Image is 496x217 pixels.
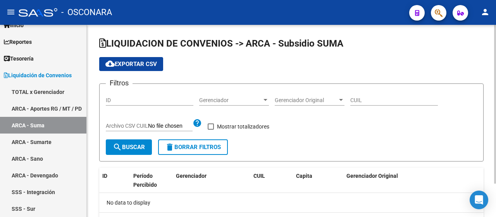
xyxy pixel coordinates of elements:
span: Borrar Filtros [165,144,221,151]
span: Reportes [4,38,32,46]
span: Buscar [113,144,145,151]
span: CUIL [253,173,265,179]
div: Open Intercom Messenger [470,191,488,209]
mat-icon: cloud_download [105,59,115,68]
mat-icon: search [113,142,122,152]
span: Período Percibido [133,173,157,188]
span: Gerenciador Original [346,173,398,179]
datatable-header-cell: CUIL [250,168,293,193]
span: Mostrar totalizadores [217,122,269,131]
datatable-header-cell: Gerenciador Original [343,168,484,193]
span: Gerenciador [199,97,262,104]
span: Tesorería [4,54,34,63]
datatable-header-cell: ID [99,168,130,193]
span: Inicio [4,21,24,30]
button: Buscar [106,139,152,155]
span: Archivo CSV CUIL [106,123,148,129]
mat-icon: menu [6,7,15,17]
input: Archivo CSV CUIL [148,123,193,130]
datatable-header-cell: Período Percibido [130,168,173,193]
h3: Filtros [106,78,133,89]
button: Borrar Filtros [158,139,228,155]
span: Exportar CSV [105,61,157,68]
mat-icon: delete [165,142,174,152]
span: Gerenciador [176,173,207,179]
button: Exportar CSV [99,57,163,71]
datatable-header-cell: Gerenciador [173,168,250,193]
span: - OSCONARA [61,4,112,21]
div: No data to display [99,193,484,212]
span: Capita [296,173,312,179]
mat-icon: help [193,118,202,128]
span: Liquidación de Convenios [4,71,72,80]
mat-icon: person [480,7,490,17]
span: LIQUIDACION DE CONVENIOS -> ARCA - Subsidio SUMA [99,38,343,49]
span: Gerenciador Original [275,97,338,104]
span: ID [102,173,107,179]
datatable-header-cell: Capita [293,168,343,193]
